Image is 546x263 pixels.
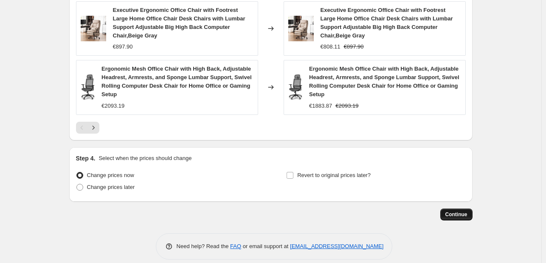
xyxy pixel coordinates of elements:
[99,154,191,163] p: Select when the prices should change
[309,102,332,110] div: €1883.87
[321,43,341,51] div: €808.11
[113,7,245,39] span: Executive Ergonomic Office Chair with Footrest Large Home Office Chair Desk Chairs with Lumbar Su...
[101,66,251,97] span: Ergonomic Mesh Office Chair with High Back, Adjustable Headrest, Armrests, and Sponge Lumbar Supp...
[335,102,358,110] strike: €2093.19
[113,43,133,51] div: €897.90
[288,16,314,41] img: 710u5x8QZSL_80x.jpg
[241,243,290,249] span: or email support at
[309,66,459,97] span: Ergonomic Mesh Office Chair with High Back, Adjustable Headrest, Armrests, and Sponge Lumbar Supp...
[297,172,371,178] span: Revert to original prices later?
[76,122,99,134] nav: Pagination
[288,74,303,100] img: 614AtPLEgiL_80x.jpg
[87,172,134,178] span: Change prices now
[440,209,473,220] button: Continue
[230,243,241,249] a: FAQ
[290,243,383,249] a: [EMAIL_ADDRESS][DOMAIN_NAME]
[81,16,106,41] img: 710u5x8QZSL_80x.jpg
[177,243,231,249] span: Need help? Read the
[87,184,135,190] span: Change prices later
[76,154,96,163] h2: Step 4.
[344,43,364,51] strike: €897.90
[445,211,467,218] span: Continue
[87,122,99,134] button: Next
[81,74,95,100] img: 614AtPLEgiL_80x.jpg
[101,102,124,110] div: €2093.19
[321,7,453,39] span: Executive Ergonomic Office Chair with Footrest Large Home Office Chair Desk Chairs with Lumbar Su...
